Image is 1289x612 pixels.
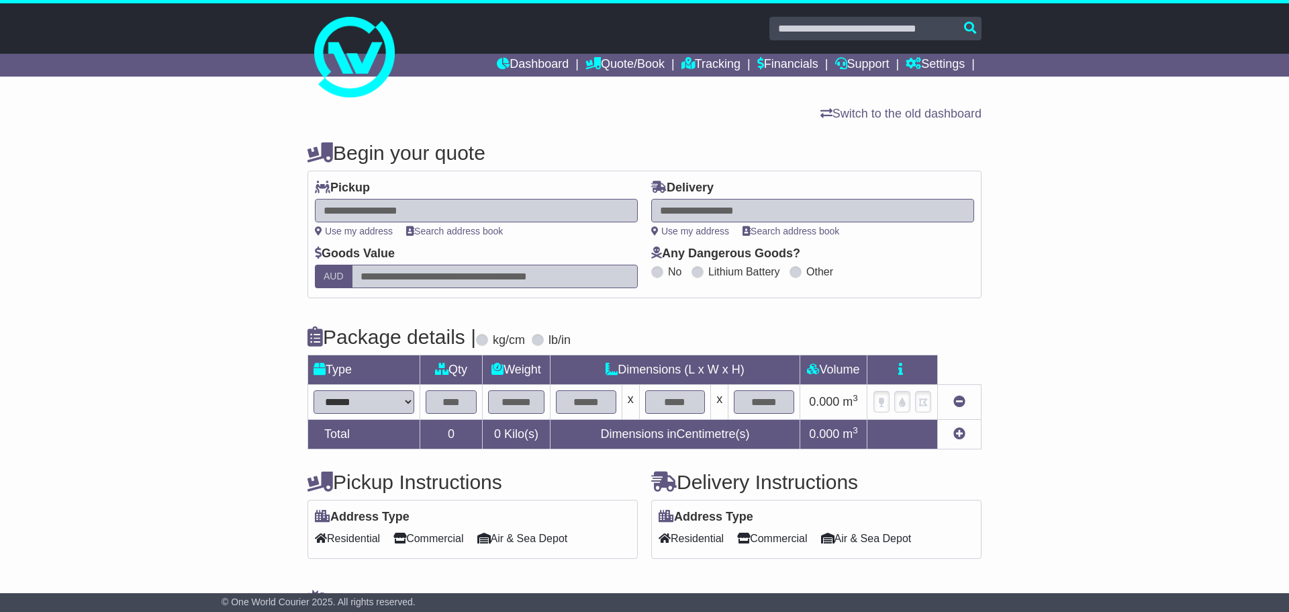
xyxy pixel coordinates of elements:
td: Weight [483,355,551,385]
td: x [622,385,639,420]
span: m [843,427,858,441]
a: Use my address [651,226,729,236]
a: Remove this item [953,395,965,408]
span: Residential [315,528,380,549]
label: Any Dangerous Goods? [651,247,800,261]
h4: Delivery Instructions [651,471,982,493]
a: Support [835,54,890,77]
label: Lithium Battery [708,265,780,278]
td: Kilo(s) [483,420,551,449]
span: Residential [659,528,724,549]
td: 0 [420,420,483,449]
h4: Begin your quote [307,142,982,164]
label: lb/in [548,333,571,348]
td: Volume [800,355,867,385]
sup: 3 [853,425,858,435]
span: Commercial [737,528,807,549]
a: Switch to the old dashboard [820,107,982,120]
a: Add new item [953,427,965,441]
h4: Pickup Instructions [307,471,638,493]
label: Other [806,265,833,278]
label: Address Type [315,510,410,525]
td: Type [308,355,420,385]
td: Dimensions in Centimetre(s) [550,420,800,449]
h4: Package details | [307,326,476,348]
span: Commercial [393,528,463,549]
a: Quote/Book [585,54,665,77]
label: Goods Value [315,247,395,261]
a: Search address book [743,226,839,236]
a: Use my address [315,226,393,236]
span: 0 [494,427,501,441]
a: Settings [906,54,965,77]
span: 0.000 [809,427,839,441]
a: Dashboard [497,54,569,77]
span: 0.000 [809,395,839,408]
span: Air & Sea Depot [477,528,568,549]
label: Address Type [659,510,753,525]
td: Total [308,420,420,449]
span: m [843,395,858,408]
label: Delivery [651,181,714,195]
span: © One World Courier 2025. All rights reserved. [222,597,416,607]
label: No [668,265,681,278]
span: Air & Sea Depot [821,528,912,549]
td: Dimensions (L x W x H) [550,355,800,385]
td: Qty [420,355,483,385]
a: Search address book [406,226,503,236]
a: Tracking [681,54,741,77]
label: AUD [315,265,352,288]
h4: Warranty & Insurance [307,589,982,611]
label: Pickup [315,181,370,195]
td: x [711,385,728,420]
a: Financials [757,54,818,77]
sup: 3 [853,393,858,403]
label: kg/cm [493,333,525,348]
